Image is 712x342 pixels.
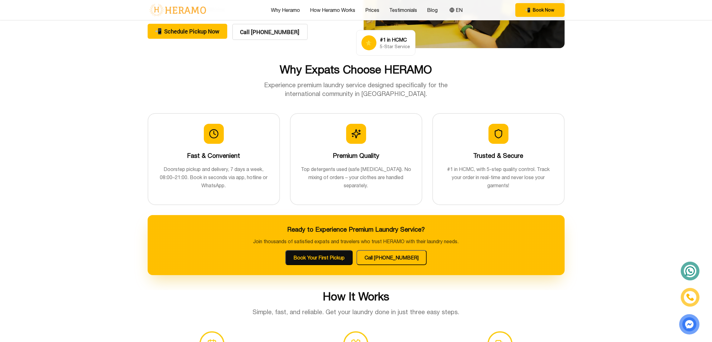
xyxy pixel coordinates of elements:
p: Experience premium laundry service designed specifically for the international community in [GEOG... [251,81,461,98]
button: Call [PHONE_NUMBER] [356,250,427,265]
div: 5-Star Service [380,43,410,50]
h3: Fast & Convenient [158,151,269,160]
img: logo-with-text.png [148,3,208,17]
button: EN [448,6,464,14]
h2: Why Expats Choose HERAMO [148,63,565,76]
a: How Heramo Works [310,6,355,14]
h2: How It Works [148,290,565,303]
a: Blog [427,6,438,14]
h3: Premium Quality [301,151,412,160]
img: phone-icon [685,293,695,302]
div: #1 in HCMC [380,36,410,43]
button: phone Schedule Pickup Now [148,24,227,39]
button: Book Your First Pickup [285,250,353,265]
button: Call [PHONE_NUMBER] [232,24,308,40]
p: Join thousands of satisfied expats and travelers who trust HERAMO with their laundry needs. [158,238,555,245]
span: phone [525,7,531,13]
h3: Trusted & Secure [443,151,554,160]
a: Prices [365,6,379,14]
span: phone [155,27,162,36]
a: Why Heramo [271,6,300,14]
h3: Ready to Experience Premium Laundry Service? [158,225,555,234]
p: Simple, fast, and reliable. Get your laundry done in just three easy steps. [251,308,461,316]
p: #1 in HCMC, with 5-step quality control. Track your order in real-time and never lose your garments! [443,165,554,189]
button: phone Book Now [515,3,565,17]
span: Book Now [533,7,555,13]
a: phone-icon [681,288,699,306]
p: Doorstep pickup and delivery, 7 days a week, 08:00–21:00. Book in seconds via app, hotline or Wha... [158,165,269,189]
span: star [366,39,372,47]
a: Testimonials [389,6,417,14]
p: Top detergents used (safe [MEDICAL_DATA]). No mixing of orders – your clothes are handled separat... [301,165,412,189]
